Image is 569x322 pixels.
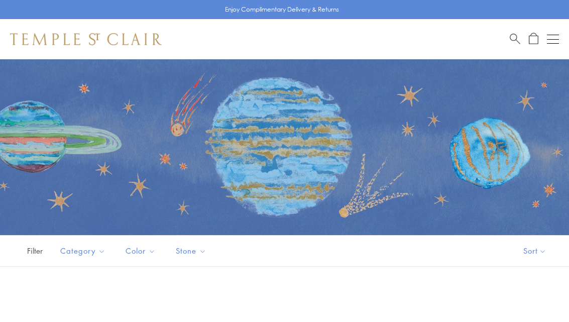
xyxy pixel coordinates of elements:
[118,240,163,262] button: Color
[510,33,520,45] a: Search
[53,240,113,262] button: Category
[547,33,559,45] button: Open navigation
[10,33,162,45] img: Temple St. Clair
[168,240,214,262] button: Stone
[519,275,559,312] iframe: Gorgias live chat messenger
[121,245,163,257] span: Color
[529,33,538,45] a: Open Shopping Bag
[171,245,214,257] span: Stone
[225,5,339,15] p: Enjoy Complimentary Delivery & Returns
[55,245,113,257] span: Category
[501,236,569,266] button: Show sort by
